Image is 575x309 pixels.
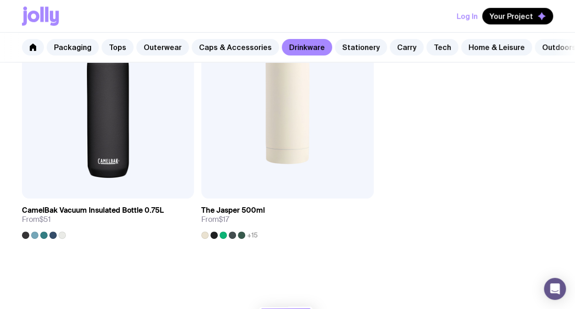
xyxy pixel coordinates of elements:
[247,232,258,239] span: +15
[390,39,424,55] a: Carry
[39,215,51,224] span: $51
[335,39,387,55] a: Stationery
[201,215,229,224] span: From
[47,39,99,55] a: Packaging
[489,11,533,21] span: Your Project
[426,39,458,55] a: Tech
[201,199,373,239] a: The Jasper 500mlFrom$17+15
[282,39,332,55] a: Drinkware
[22,215,51,224] span: From
[457,8,478,24] button: Log In
[461,39,532,55] a: Home & Leisure
[544,278,566,300] div: Open Intercom Messenger
[482,8,553,24] button: Your Project
[192,39,279,55] a: Caps & Accessories
[201,206,265,215] h3: The Jasper 500ml
[136,39,189,55] a: Outerwear
[22,206,164,215] h3: CamelBak Vacuum Insulated Bottle 0.75L
[22,199,194,239] a: CamelBak Vacuum Insulated Bottle 0.75LFrom$51
[219,215,229,224] span: $17
[102,39,134,55] a: Tops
